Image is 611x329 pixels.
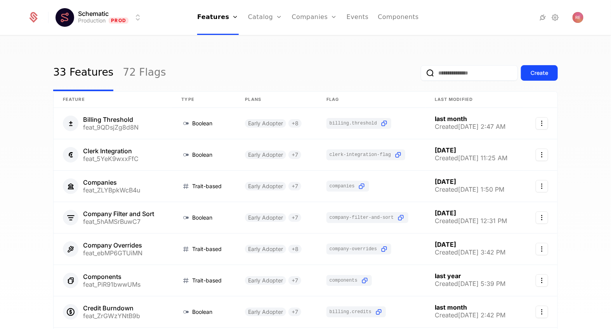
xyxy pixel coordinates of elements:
[536,274,548,287] button: Select action
[78,17,106,24] div: Production
[551,13,560,22] a: Settings
[109,17,128,24] span: Prod
[536,180,548,192] button: Select action
[123,55,166,91] a: 72 Flags
[538,13,548,22] a: Integrations
[54,92,172,108] th: Feature
[236,92,317,108] th: Plans
[425,92,524,108] th: Last Modified
[573,12,583,23] img: Ryan Echternacht
[56,8,74,27] img: Schematic
[317,92,425,108] th: Flag
[573,12,583,23] button: Open user button
[536,243,548,255] button: Select action
[536,117,548,130] button: Select action
[78,10,109,17] span: Schematic
[172,92,236,108] th: Type
[536,306,548,318] button: Select action
[536,211,548,224] button: Select action
[531,69,548,77] div: Create
[53,55,113,91] a: 33 Features
[536,149,548,161] button: Select action
[521,65,558,81] button: Create
[58,9,142,26] button: Select environment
